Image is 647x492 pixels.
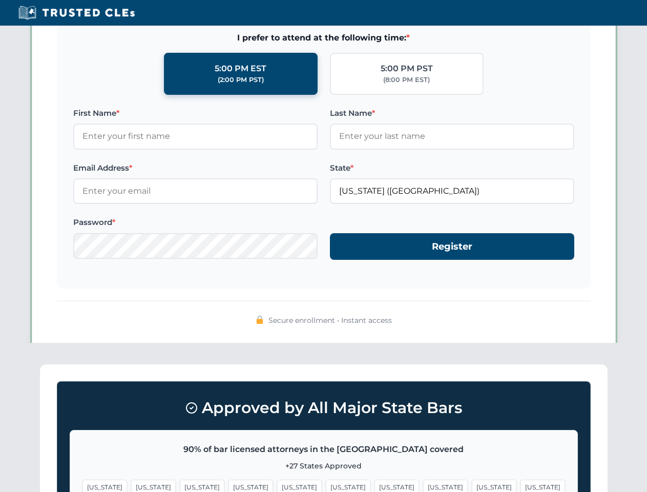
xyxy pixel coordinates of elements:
[73,124,318,149] input: Enter your first name
[330,107,574,119] label: Last Name
[73,162,318,174] label: Email Address
[73,107,318,119] label: First Name
[330,162,574,174] label: State
[70,394,578,422] h3: Approved by All Major State Bars
[73,178,318,204] input: Enter your email
[218,75,264,85] div: (2:00 PM PST)
[73,31,574,45] span: I prefer to attend at the following time:
[82,443,565,456] p: 90% of bar licensed attorneys in the [GEOGRAPHIC_DATA] covered
[330,178,574,204] input: California (CA)
[330,124,574,149] input: Enter your last name
[82,460,565,471] p: +27 States Approved
[215,62,266,75] div: 5:00 PM EST
[383,75,430,85] div: (8:00 PM EST)
[256,316,264,324] img: 🔒
[330,233,574,260] button: Register
[15,5,138,20] img: Trusted CLEs
[381,62,433,75] div: 5:00 PM PST
[73,216,318,229] label: Password
[268,315,392,326] span: Secure enrollment • Instant access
